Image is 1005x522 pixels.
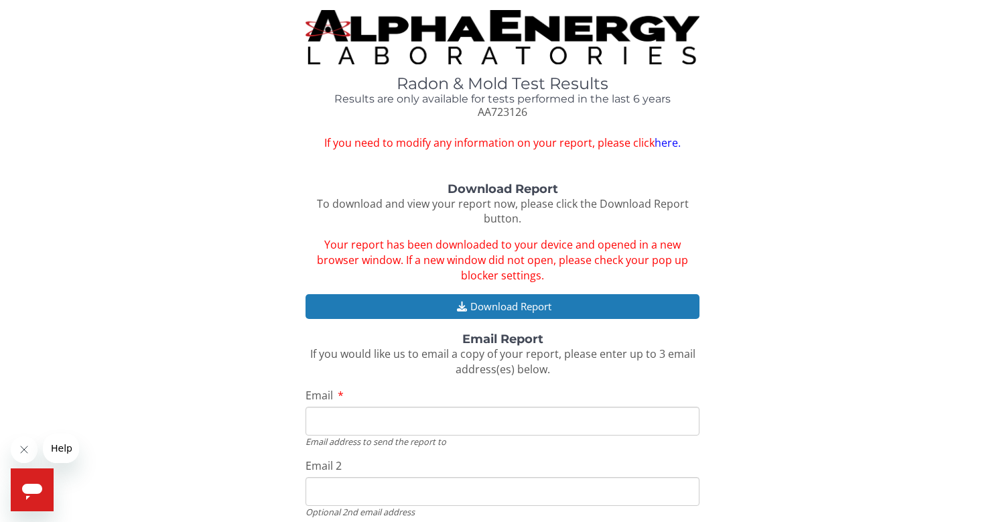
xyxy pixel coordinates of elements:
span: AA723126 [478,105,527,119]
span: If you would like us to email a copy of your report, please enter up to 3 email address(es) below. [310,346,695,377]
span: Email 2 [306,458,342,473]
span: To download and view your report now, please click the Download Report button. [317,196,689,226]
button: Download Report [306,294,699,319]
span: Your report has been downloaded to your device and opened in a new browser window. If a new windo... [317,237,688,283]
iframe: Close message [11,436,38,463]
span: Email [306,388,333,403]
span: If you need to modify any information on your report, please click [306,135,699,151]
iframe: Message from company [43,434,79,463]
a: here. [655,135,681,150]
h1: Radon & Mold Test Results [306,75,699,92]
iframe: Button to launch messaging window [11,468,54,511]
strong: Email Report [462,332,543,346]
h4: Results are only available for tests performed in the last 6 years [306,93,699,105]
div: Email address to send the report to [306,436,699,448]
strong: Download Report [448,182,558,196]
img: TightCrop.jpg [306,10,699,64]
div: Optional 2nd email address [306,506,699,518]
